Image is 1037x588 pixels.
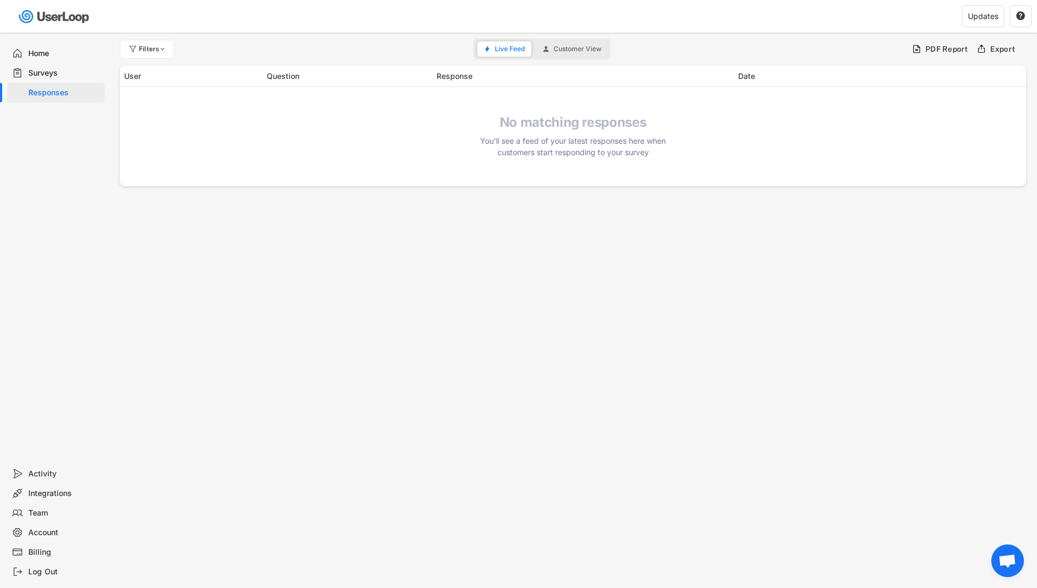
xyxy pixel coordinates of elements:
div: Integrations [28,488,100,499]
text:  [1016,11,1025,21]
span: Live Feed [495,46,525,52]
div: Open chat [991,544,1024,577]
div: Home [28,48,100,59]
div: Log Out [28,567,100,577]
div: Response [437,70,732,82]
button: Live Feed [477,41,531,57]
div: Filters [139,46,167,52]
div: Updates [968,13,998,20]
div: Team [28,508,100,518]
div: PDF Report [925,44,968,54]
div: Billing [28,547,100,558]
div: User [124,70,260,82]
div: Date [738,70,1022,82]
div: Account [28,528,100,538]
div: Activity [28,469,100,479]
div: Surveys [28,68,100,78]
span: Customer View [554,46,602,52]
div: Responses [28,88,100,98]
img: userloop-logo-01.svg [16,5,93,28]
h4: No matching responses [475,114,671,131]
div: You'll see a feed of your latest responses here when customers start responding to your survey [475,135,671,158]
button:  [1016,11,1026,21]
div: Export [990,44,1016,54]
div: Question [267,70,430,82]
button: Customer View [536,41,608,57]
